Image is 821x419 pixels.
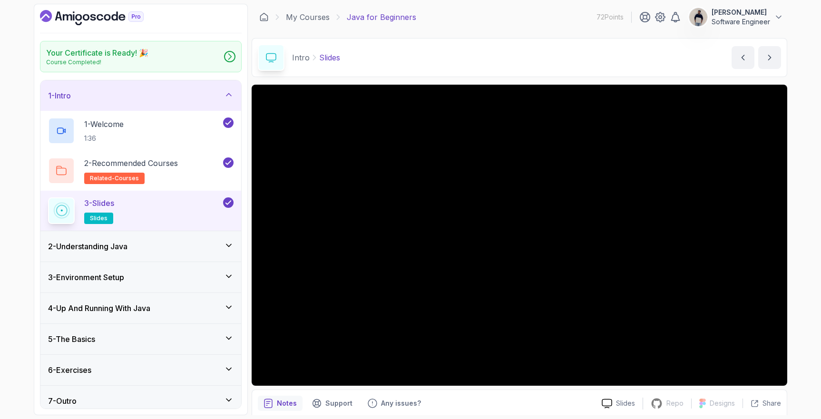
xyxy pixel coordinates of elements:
a: Slides [594,399,643,409]
h3: 2 - Understanding Java [48,241,127,252]
button: 7-Outro [40,386,241,416]
p: 3 - Slides [84,197,114,209]
h3: 1 - Intro [48,90,71,101]
a: Your Certificate is Ready! 🎉Course Completed! [40,41,242,72]
h3: 3 - Environment Setup [48,272,124,283]
p: Any issues? [381,399,421,408]
button: next content [758,46,781,69]
h3: 5 - The Basics [48,333,95,345]
p: Notes [277,399,297,408]
p: 72 Points [596,12,624,22]
button: 3-Slidesslides [48,197,234,224]
span: related-courses [90,175,139,182]
p: Slides [319,52,340,63]
img: user profile image [689,8,707,26]
p: Slides [616,399,635,408]
button: 6-Exercises [40,355,241,385]
button: user profile image[PERSON_NAME]Software Engineer [689,8,783,27]
h2: Your Certificate is Ready! 🎉 [46,47,148,58]
button: 5-The Basics [40,324,241,354]
p: Java for Beginners [347,11,416,23]
h3: 6 - Exercises [48,364,91,376]
p: 2 - Recommended Courses [84,157,178,169]
h3: 7 - Outro [48,395,77,407]
button: 1-Welcome1:36 [48,117,234,144]
button: Feedback button [362,396,427,411]
button: 3-Environment Setup [40,262,241,292]
button: 4-Up And Running With Java [40,293,241,323]
p: Intro [292,52,310,63]
button: 2-Recommended Coursesrelated-courses [48,157,234,184]
button: Support button [306,396,358,411]
button: 1-Intro [40,80,241,111]
button: 2-Understanding Java [40,231,241,262]
p: Support [325,399,352,408]
p: Share [762,399,781,408]
p: Designs [710,399,735,408]
p: Course Completed! [46,58,148,66]
a: Dashboard [40,10,166,25]
button: previous content [732,46,754,69]
button: Share [743,399,781,408]
h3: 4 - Up And Running With Java [48,302,150,314]
a: My Courses [286,11,330,23]
a: Dashboard [259,12,269,22]
p: Repo [666,399,684,408]
p: 1:36 [84,134,124,143]
p: 1 - Welcome [84,118,124,130]
span: slides [90,214,108,222]
p: [PERSON_NAME] [712,8,770,17]
p: Software Engineer [712,17,770,27]
button: notes button [258,396,303,411]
